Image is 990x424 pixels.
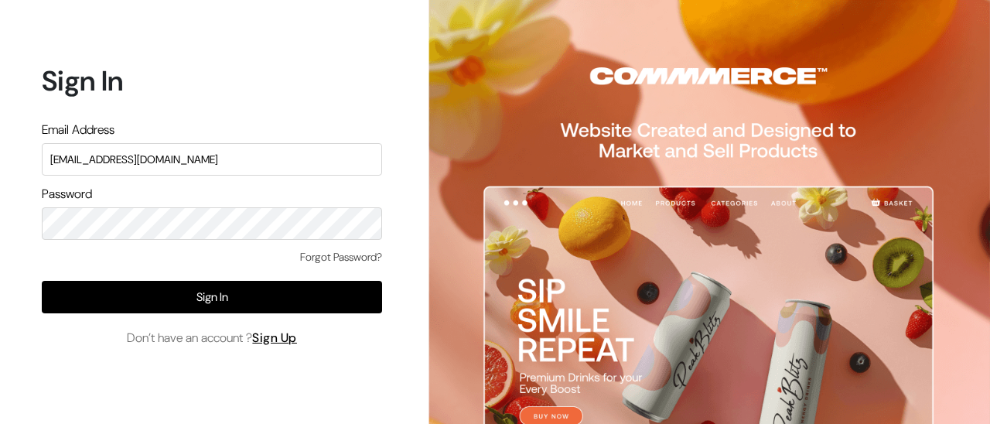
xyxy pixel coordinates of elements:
[42,64,382,97] h1: Sign In
[42,121,114,139] label: Email Address
[300,249,382,265] a: Forgot Password?
[42,185,92,203] label: Password
[42,281,382,313] button: Sign In
[127,329,297,347] span: Don’t have an account ?
[252,330,297,346] a: Sign Up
